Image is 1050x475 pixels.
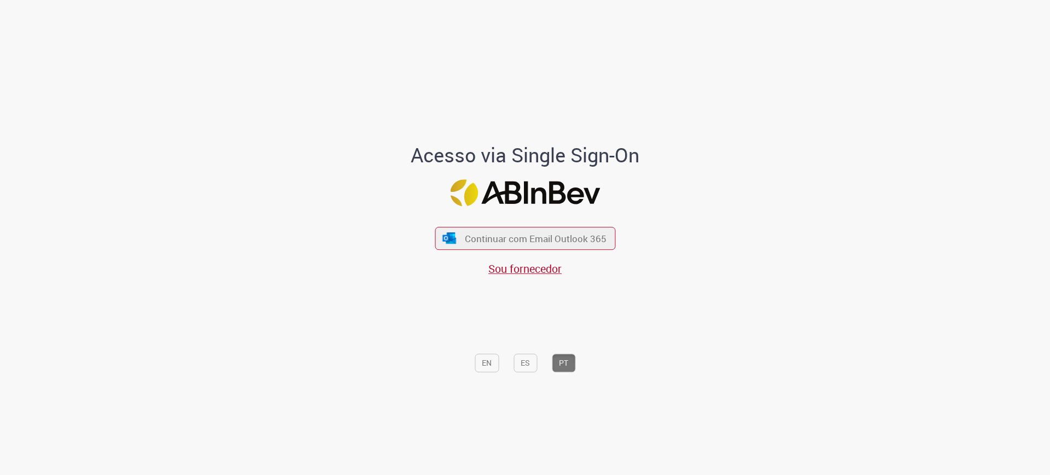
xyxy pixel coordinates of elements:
h1: Acesso via Single Sign-On [374,145,677,167]
button: PT [552,354,575,372]
button: EN [475,354,499,372]
img: ícone Azure/Microsoft 360 [442,232,457,244]
span: Continuar com Email Outlook 365 [465,232,606,245]
button: ícone Azure/Microsoft 360 Continuar com Email Outlook 365 [435,227,615,250]
a: Sou fornecedor [488,261,562,276]
img: Logo ABInBev [450,179,600,206]
button: ES [514,354,537,372]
